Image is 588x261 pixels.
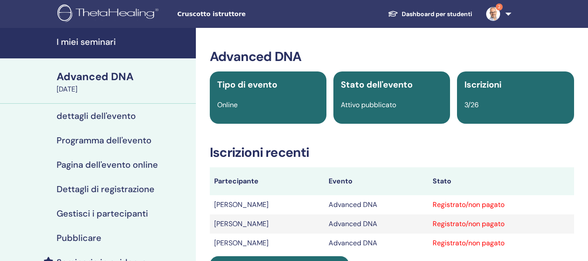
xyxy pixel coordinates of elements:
[57,111,136,121] h4: dettagli dell'evento
[341,100,396,109] span: Attivo pubblicato
[210,145,574,160] h3: Iscrizioni recenti
[341,79,413,90] span: Stato dell'evento
[433,219,570,229] div: Registrato/non pagato
[57,159,158,170] h4: Pagina dell'evento online
[433,238,570,248] div: Registrato/non pagato
[57,37,191,47] h4: I miei seminari
[57,69,191,84] div: Advanced DNA
[217,100,238,109] span: Online
[324,195,428,214] td: Advanced DNA
[210,167,324,195] th: Partecipante
[51,69,196,95] a: Advanced DNA[DATE]
[210,49,574,64] h3: Advanced DNA
[210,214,324,234] td: [PERSON_NAME]
[210,234,324,253] td: [PERSON_NAME]
[324,167,428,195] th: Evento
[217,79,277,90] span: Tipo di evento
[57,135,151,146] h4: Programma dell'evento
[464,79,501,90] span: Iscrizioni
[57,233,101,243] h4: Pubblicare
[57,208,148,219] h4: Gestisci i partecipanti
[381,6,479,22] a: Dashboard per studenti
[324,214,428,234] td: Advanced DNA
[433,200,570,210] div: Registrato/non pagato
[464,100,479,109] span: 3/26
[210,195,324,214] td: [PERSON_NAME]
[57,184,155,194] h4: Dettagli di registrazione
[496,3,503,10] span: 2
[388,10,398,17] img: graduation-cap-white.svg
[57,84,191,95] div: [DATE]
[324,234,428,253] td: Advanced DNA
[177,10,308,19] span: Cruscotto istruttore
[486,7,500,21] img: default.jpg
[57,4,161,24] img: logo.png
[428,167,574,195] th: Stato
